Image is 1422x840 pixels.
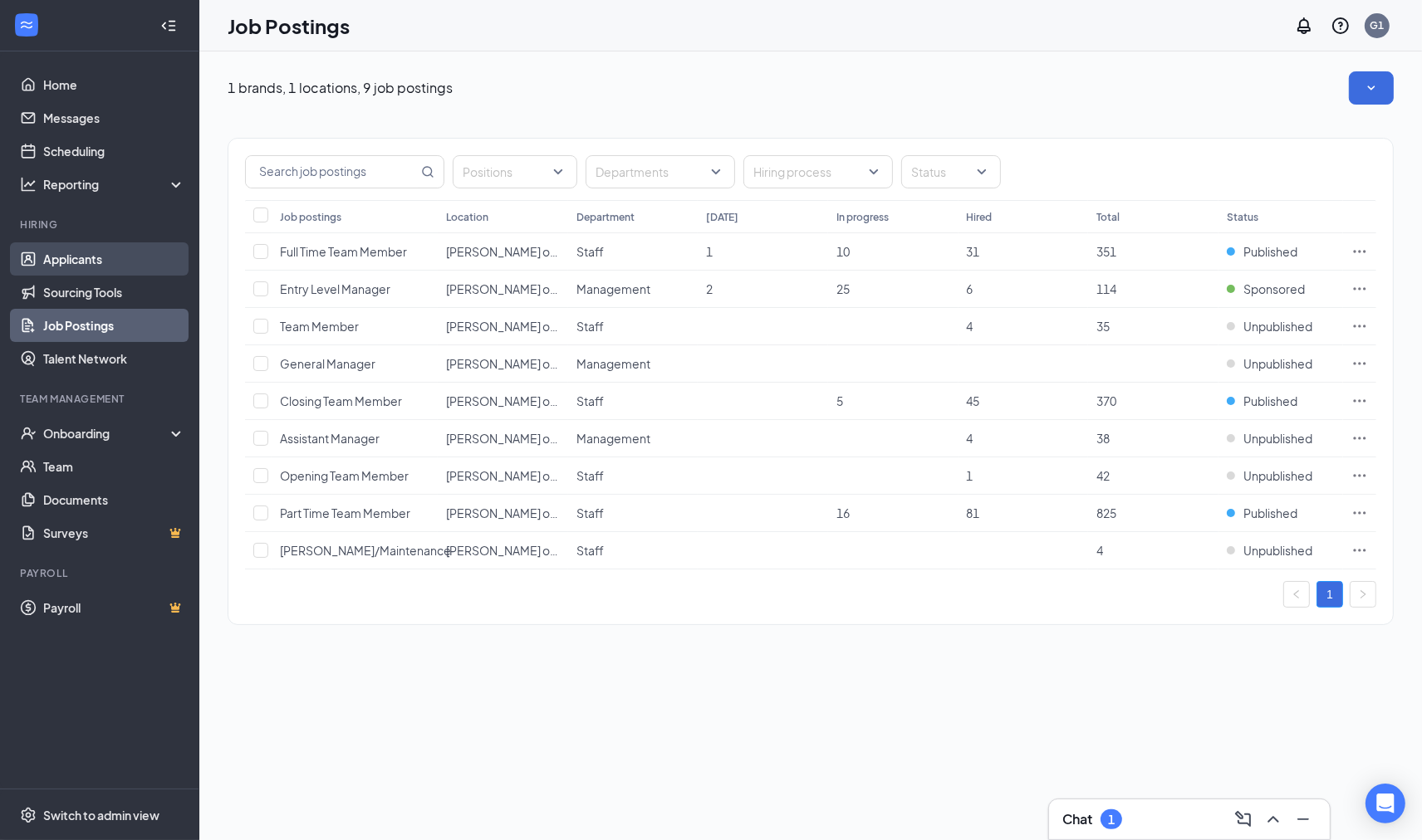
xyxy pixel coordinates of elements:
[160,17,177,34] svg: Collapse
[446,210,488,224] div: Location
[576,505,604,520] span: Staff
[280,393,402,408] span: Closing Team Member
[20,807,37,823] svg: Settings
[568,308,699,345] td: Staff
[828,200,959,233] th: In progress
[446,468,655,483] span: [PERSON_NAME] of Sun Prairie Hwy 19
[1088,200,1219,233] th: Total
[246,156,418,188] input: Search job postings
[1317,582,1342,607] a: 1
[1243,393,1297,409] span: Published
[576,244,604,259] span: Staff
[20,425,37,442] svg: UserCheck
[967,505,980,520] span: 81
[706,281,713,296] span: 2
[43,450,185,483] a: Team
[446,505,655,520] span: [PERSON_NAME] of Sun Prairie Hwy 19
[1108,813,1115,827] div: 1
[1283,581,1310,608] li: Previous Page
[1219,200,1343,233] th: Status
[438,495,568,532] td: Culver's of Sun Prairie Hwy 19
[1243,318,1312,335] span: Unpublished
[967,244,980,259] span: 31
[1243,355,1312,372] span: Unpublished
[446,319,655,334] span: [PERSON_NAME] of Sun Prairie Hwy 19
[1283,581,1310,608] button: left
[1096,393,1116,408] span: 370
[1243,542,1312,559] span: Unpublished
[20,392,182,406] div: Team Management
[1230,806,1257,833] button: ComposeMessage
[1243,281,1305,297] span: Sponsored
[1096,543,1103,558] span: 4
[576,356,650,371] span: Management
[836,244,850,259] span: 10
[43,176,186,193] div: Reporting
[280,281,390,296] span: Entry Level Manager
[280,543,451,558] span: [PERSON_NAME]/Maintenance
[967,431,973,446] span: 4
[967,281,973,296] span: 6
[1096,244,1116,259] span: 351
[1260,806,1287,833] button: ChevronUp
[1351,393,1368,409] svg: Ellipses
[280,431,380,446] span: Assistant Manager
[1351,430,1368,447] svg: Ellipses
[18,17,35,33] svg: WorkstreamLogo
[836,393,843,408] span: 5
[576,281,650,296] span: Management
[280,244,407,259] span: Full Time Team Member
[43,309,185,342] a: Job Postings
[43,242,185,276] a: Applicants
[43,591,185,624] a: PayrollCrown
[1294,16,1314,36] svg: Notifications
[1363,80,1380,96] svg: SmallChevronDown
[1349,71,1394,105] button: SmallChevronDown
[568,495,699,532] td: Staff
[1350,581,1376,608] button: right
[43,276,185,309] a: Sourcing Tools
[446,281,655,296] span: [PERSON_NAME] of Sun Prairie Hwy 19
[698,200,828,233] th: [DATE]
[438,271,568,308] td: Culver's of Sun Prairie Hwy 19
[836,505,850,520] span: 16
[576,431,650,446] span: Management
[836,281,850,296] span: 25
[1096,468,1110,483] span: 42
[438,457,568,495] td: Culver's of Sun Prairie Hwy 19
[1351,542,1368,559] svg: Ellipses
[446,244,655,259] span: [PERSON_NAME] of Sun Prairie Hwy 19
[959,200,1089,233] th: Hired
[421,165,434,178] svg: MagnifyingGlass
[438,420,568,457] td: Culver's of Sun Prairie Hwy 19
[446,356,655,371] span: [PERSON_NAME] of Sun Prairie Hwy 19
[1062,810,1092,828] h3: Chat
[43,101,185,134] a: Messages
[568,532,699,569] td: Staff
[568,420,699,457] td: Management
[43,807,159,823] div: Switch to admin view
[228,12,350,40] h1: Job Postings
[1243,505,1297,521] span: Published
[280,319,359,334] span: Team Member
[280,210,341,224] div: Job postings
[43,516,185,549] a: SurveysCrown
[576,210,635,224] div: Department
[438,308,568,345] td: Culver's of Sun Prairie Hwy 19
[568,383,699,420] td: Staff
[43,342,185,375] a: Talent Network
[1317,581,1343,608] li: 1
[1351,355,1368,372] svg: Ellipses
[1096,431,1110,446] span: 38
[1243,430,1312,447] span: Unpublished
[1331,16,1351,36] svg: QuestionInfo
[20,217,182,232] div: Hiring
[1096,319,1110,334] span: 35
[280,505,410,520] span: Part Time Team Member
[1351,505,1368,521] svg: Ellipses
[1351,281,1368,297] svg: Ellipses
[576,319,604,334] span: Staff
[1096,505,1116,520] span: 825
[20,176,37,193] svg: Analysis
[1351,467,1368,484] svg: Ellipses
